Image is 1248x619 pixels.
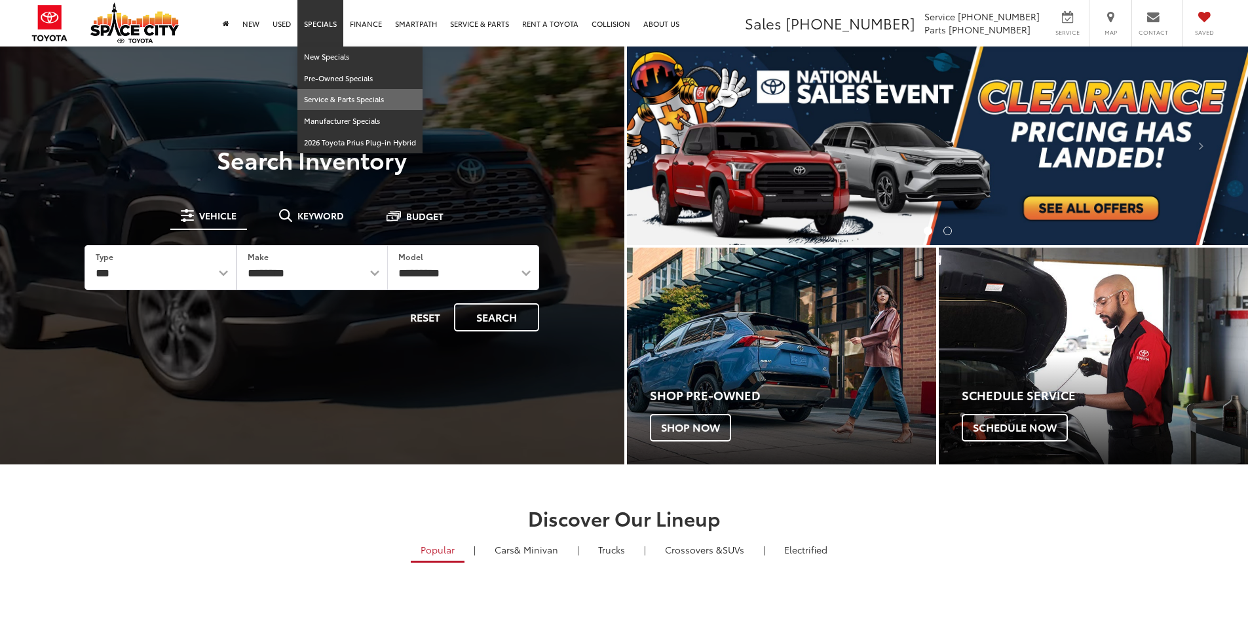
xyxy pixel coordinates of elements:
[90,3,179,43] img: Space City Toyota
[943,227,952,235] li: Go to slide number 2.
[588,538,635,561] a: Trucks
[248,251,269,262] label: Make
[962,414,1068,441] span: Schedule Now
[650,389,936,402] h4: Shop Pre-Owned
[297,211,344,220] span: Keyword
[297,68,423,90] a: Pre-Owned Specials
[297,132,423,153] a: 2026 Toyota Prius Plug-in Hybrid
[924,227,932,235] li: Go to slide number 1.
[745,12,782,33] span: Sales
[627,73,720,219] button: Click to view previous picture.
[924,10,955,23] span: Service
[641,543,649,556] li: |
[574,543,582,556] li: |
[1139,28,1168,37] span: Contact
[1096,28,1125,37] span: Map
[399,303,451,331] button: Reset
[514,543,558,556] span: & Minivan
[627,248,936,464] div: Toyota
[55,146,569,172] h3: Search Inventory
[297,47,423,68] a: New Specials
[958,10,1040,23] span: [PHONE_NUMBER]
[655,538,754,561] a: SUVs
[454,303,539,331] button: Search
[485,538,568,561] a: Cars
[406,212,444,221] span: Budget
[774,538,837,561] a: Electrified
[1155,73,1248,219] button: Click to view next picture.
[949,23,1031,36] span: [PHONE_NUMBER]
[760,543,768,556] li: |
[1193,565,1235,607] svg: Start Chat
[297,89,423,111] a: Service & Parts Specials
[411,538,464,563] a: Popular
[939,248,1248,464] a: Schedule Service Schedule Now
[924,23,946,36] span: Parts
[962,389,1248,402] h4: Schedule Service
[470,543,479,556] li: |
[162,507,1086,529] h2: Discover Our Lineup
[199,211,236,220] span: Vehicle
[785,12,915,33] span: [PHONE_NUMBER]
[665,543,723,556] span: Crossovers &
[1053,28,1082,37] span: Service
[1193,565,1235,607] button: Toggle Chat Window
[398,251,423,262] label: Model
[939,248,1248,464] div: Toyota
[297,111,423,132] a: Manufacturer Specials
[627,248,936,464] a: Shop Pre-Owned Shop Now
[650,414,731,441] span: Shop Now
[1190,28,1219,37] span: Saved
[96,251,113,262] label: Type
